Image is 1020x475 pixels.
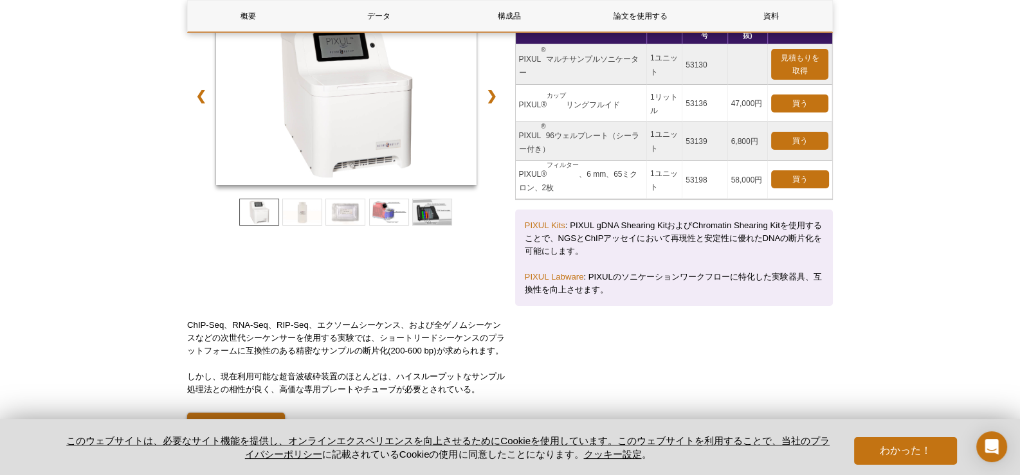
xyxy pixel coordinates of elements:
[216,12,477,189] a: PIXUL マルチサンプルソニケーター
[731,137,758,146] font: 6,800円
[519,131,639,154] font: 96ウェルプレート（シーラー付き）
[771,132,828,150] a: 買う
[541,46,545,53] font: ®
[854,437,957,465] button: わかった！
[574,449,583,460] font: 。
[711,1,832,31] a: 資料
[731,175,763,184] font: 58,000円
[583,449,641,461] button: クッキー設定
[583,449,641,460] font: クッキー設定
[525,272,822,294] font: : PIXULのソニケーションワークフローに特化した実験器具、互換性を向上させます。
[519,170,547,179] font: PIXUL®
[880,445,931,456] font: わかった！
[216,12,477,185] img: PIXUL マルチサンプルソニケーター
[547,161,579,168] font: フィルター
[367,12,390,21] font: データ
[541,123,545,130] font: ®
[525,220,823,256] font: : PIXUL gDNA Shearing KitおよびChromatin Shearing Kitを使用することで、NGSとChIPアッセイにおいて再現性と安定性に優れたDNAの断片化を可能に...
[771,49,828,80] a: 見積もりを取得
[519,100,547,109] font: PIXUL®
[650,53,678,76] font: 1ユニット
[763,12,779,21] font: 資料
[196,89,206,103] font: ❮
[498,12,521,21] font: 構成品
[66,435,830,460] a: このウェブサイトは、必要なサイト機能を提供し、オンラインエクスペリエンスを向上させるためにCookieを使用しています。このウェブサイトを利用することで、当社のプライバシーポリシー
[976,431,1007,462] div: Open Intercom Messenger
[449,1,570,31] a: 構成品
[187,413,285,437] a: お見積りはこちら
[486,89,497,103] font: ❯
[580,1,701,31] a: 論文を使用する
[566,100,620,109] font: リングフルイド
[686,99,707,108] font: 53136
[792,136,808,145] font: 買う
[614,12,668,21] font: 論文を使用する
[188,1,309,31] a: 概要
[781,53,819,75] font: 見積もりを取得
[525,272,584,282] a: PIXUL Labware
[792,99,808,108] font: 買う
[650,168,678,191] font: 1ユニット
[771,94,828,112] a: 買う
[519,131,542,140] font: PIXUL
[241,12,256,21] font: 概要
[547,92,566,99] font: カップ
[686,60,707,69] font: 53130
[519,55,639,77] font: マルチサンプルソニケーター
[731,99,763,108] font: 47,000円
[686,137,707,146] font: 53139
[322,449,574,460] font: に記載されているCookieの使用に同意したことになります
[525,220,565,230] a: PIXUL Kits
[686,175,707,184] font: 53198
[187,320,505,355] font: ChIP-Seq、RNA-Seq、RIP-Seq、エクソームシーケンス、および全ゲノムシーケンスなどの次世代シーケンサーを使用する実験では、ショートリードシーケンスのプラットフォームに互換性のあ...
[187,372,505,394] font: しかし、現在利用可能な超音波破砕装置のほとんどは、ハイスループットなサンプル処理法との相性が良く、高価な専用プレートやチューブが必要とされている。
[792,175,808,184] font: 買う
[650,93,678,115] font: 1リットル
[641,449,651,460] font: 。
[650,130,678,152] font: 1ユニット
[519,55,542,64] font: PIXUL
[771,170,829,188] a: 買う
[318,1,439,31] a: データ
